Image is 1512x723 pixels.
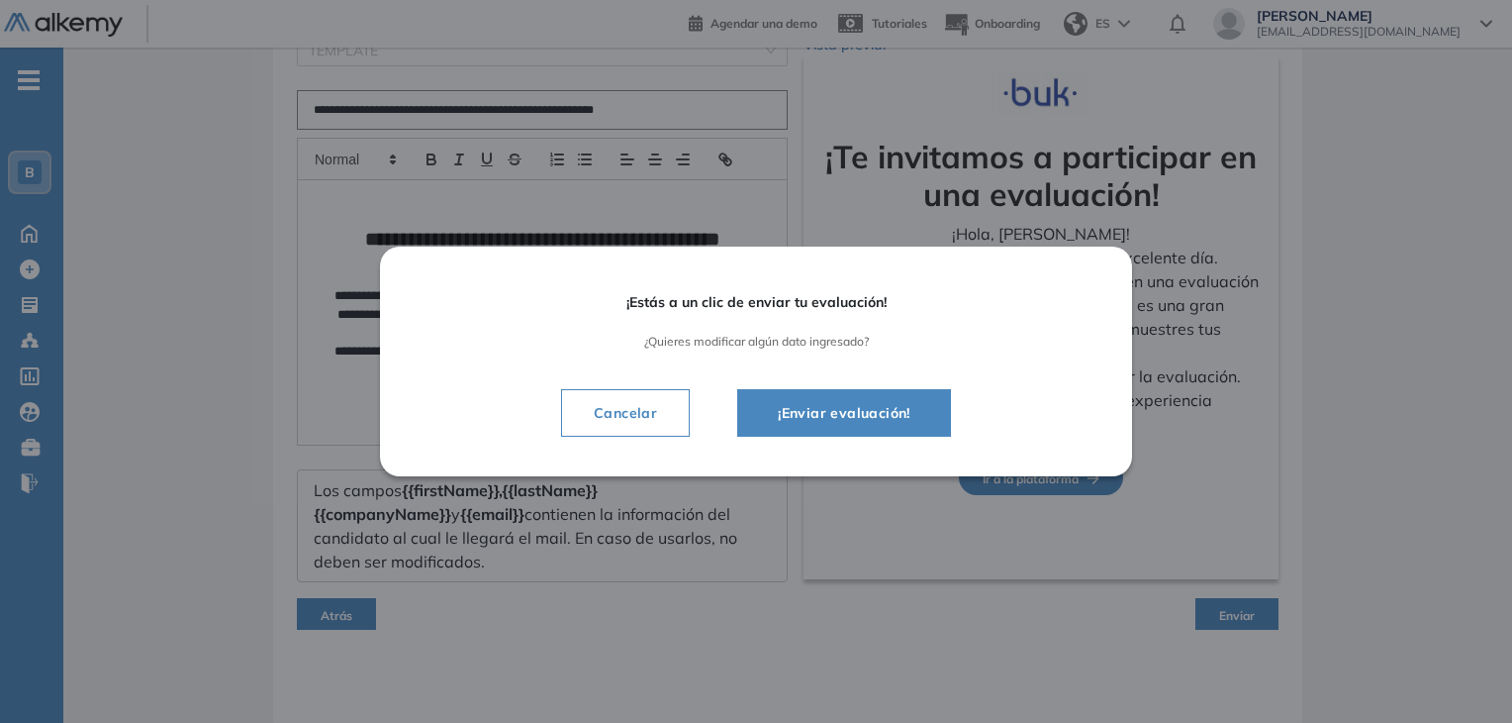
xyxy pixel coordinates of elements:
span: Cancelar [578,401,673,425]
button: Cancelar [561,389,690,437]
span: ¿Quieres modificar algún dato ingresado? [435,335,1077,349]
button: ¡Enviar evaluación! [737,389,951,437]
iframe: Chat Widget [1413,628,1512,723]
span: ¡Estás a un clic de enviar tu evaluación! [435,294,1077,311]
div: Widget de chat [1413,628,1512,723]
span: ¡Enviar evaluación! [762,401,926,425]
